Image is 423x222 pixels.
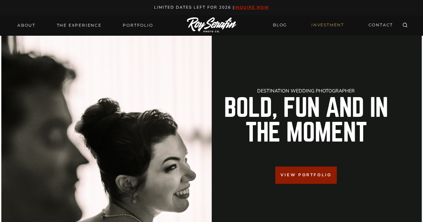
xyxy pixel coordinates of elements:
[234,5,269,10] a: inquire now
[119,21,157,30] a: Portfolio
[275,167,337,184] a: View Portfolio
[217,88,395,93] h1: Destination Wedding Photographer
[13,21,39,30] a: About
[281,172,331,178] span: View Portfolio
[307,19,348,31] a: INVESTMENT
[364,19,397,31] a: CONTACT
[269,19,397,31] nav: Secondary Navigation
[187,17,236,33] img: Logo of Roy Serafin Photo Co., featuring stylized text in white on a light background, representi...
[13,21,157,30] nav: Primary Navigation
[269,19,291,31] a: BLOG
[400,21,410,30] button: View Search Form
[53,21,106,30] a: THE EXPERIENCE
[217,96,395,145] h2: Bold, Fun And in the Moment
[7,4,416,11] p: Limited Dates LEft for 2026 |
